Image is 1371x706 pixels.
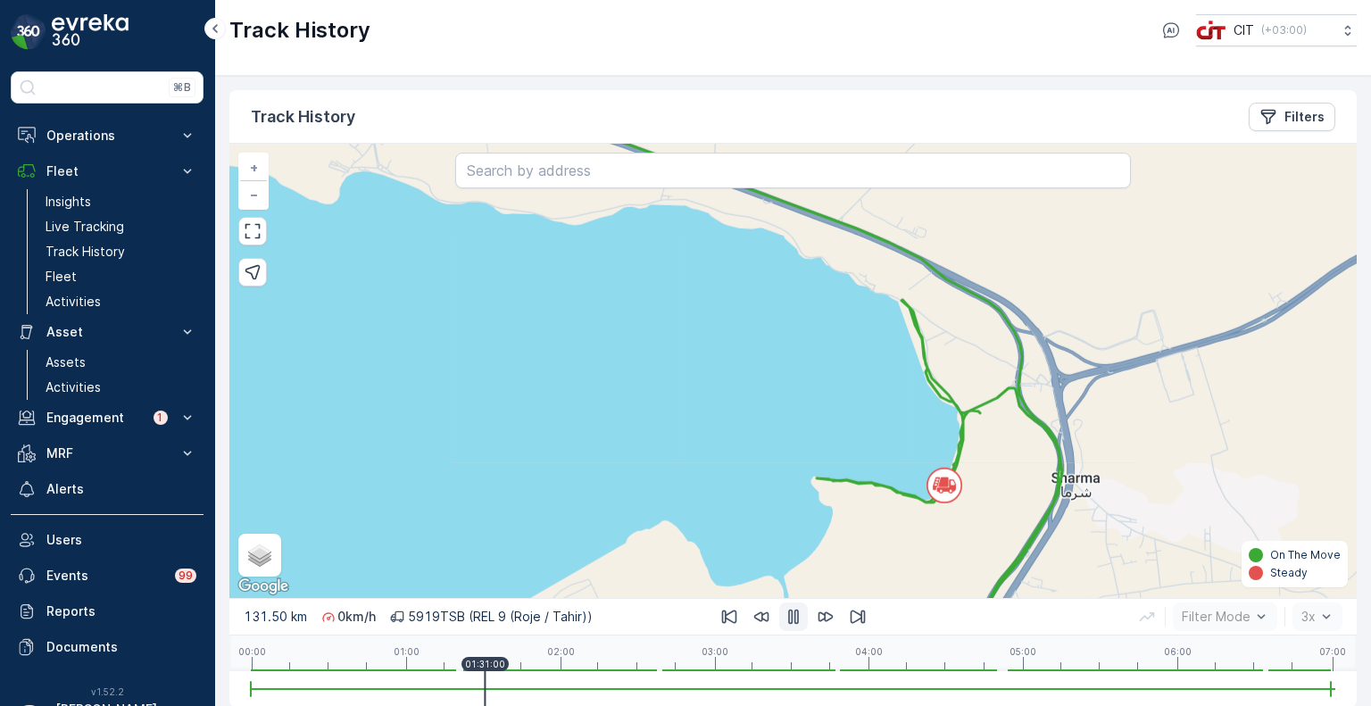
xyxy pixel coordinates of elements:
[38,350,204,375] a: Assets
[46,444,168,462] p: MRF
[11,558,204,594] a: Events99
[234,575,293,598] img: Google
[455,153,1132,188] input: Search by address
[244,608,307,626] p: 131.50 km
[1249,103,1335,131] button: Filters
[46,293,101,311] p: Activities
[1319,646,1346,657] p: 07:00
[11,436,204,471] button: MRF
[11,629,204,665] a: Documents
[11,522,204,558] a: Users
[11,594,204,629] a: Reports
[157,411,164,425] p: 1
[38,189,204,214] a: Insights
[38,239,204,264] a: Track History
[240,181,267,208] a: Zoom Out
[46,127,168,145] p: Operations
[337,608,376,626] p: 0 km/h
[38,264,204,289] a: Fleet
[11,314,204,350] button: Asset
[46,567,164,585] p: Events
[250,160,258,175] span: +
[46,638,196,656] p: Documents
[234,575,293,598] a: Open this area in Google Maps (opens a new window)
[46,268,77,286] p: Fleet
[394,646,420,657] p: 01:00
[173,80,191,95] p: ⌘B
[52,14,129,50] img: logo_dark-DEwI_e13.png
[702,646,728,657] p: 03:00
[1234,21,1254,39] p: CIT
[46,353,86,371] p: Assets
[46,323,168,341] p: Asset
[547,646,575,657] p: 02:00
[238,646,266,657] p: 00:00
[46,409,143,427] p: Engagement
[38,289,204,314] a: Activities
[408,608,593,626] p: 5919TSB (REL 9 (Roje / Tahir))
[1270,566,1308,580] p: Steady
[11,686,204,697] span: v 1.52.2
[465,659,505,669] p: 01:31:00
[46,243,125,261] p: Track History
[250,187,259,202] span: −
[38,214,204,239] a: Live Tracking
[46,378,101,396] p: Activities
[11,400,204,436] button: Engagement1
[46,162,168,180] p: Fleet
[251,104,355,129] p: Track History
[38,375,204,400] a: Activities
[11,14,46,50] img: logo
[11,118,204,154] button: Operations
[1261,23,1307,37] p: ( +03:00 )
[1284,108,1325,126] p: Filters
[46,193,91,211] p: Insights
[1196,14,1357,46] button: CIT(+03:00)
[11,471,204,507] a: Alerts
[229,16,370,45] p: Track History
[1196,21,1226,40] img: cit-logo_pOk6rL0.png
[179,569,193,583] p: 99
[240,154,267,181] a: Zoom In
[1270,548,1341,562] p: On The Move
[46,218,124,236] p: Live Tracking
[46,602,196,620] p: Reports
[240,536,279,575] a: Layers
[11,154,204,189] button: Fleet
[46,531,196,549] p: Users
[855,646,883,657] p: 04:00
[1010,646,1036,657] p: 05:00
[46,480,196,498] p: Alerts
[1164,646,1192,657] p: 06:00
